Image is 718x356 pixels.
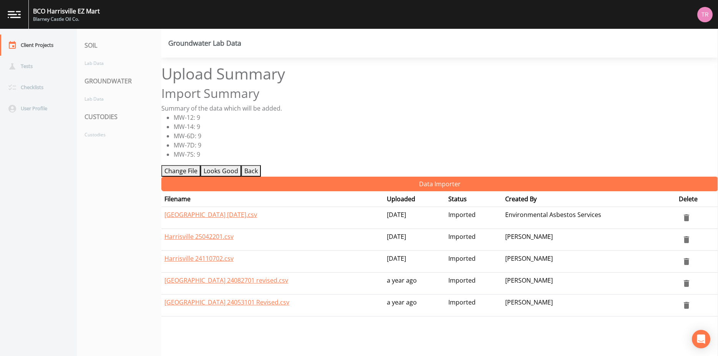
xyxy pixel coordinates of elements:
[679,210,694,225] button: delete
[164,276,288,285] a: [GEOGRAPHIC_DATA] 24082701 revised.csv
[77,106,161,127] div: CUSTODIES
[161,65,718,83] h1: Upload Summary
[445,273,502,295] td: Imported
[697,7,713,22] img: 939099765a07141c2f55256aeaad4ea5
[174,113,718,122] li: MW-12: 9
[502,273,676,295] td: [PERSON_NAME]
[201,165,241,177] button: Looks Good
[174,131,718,141] li: MW-6D: 9
[174,150,718,159] li: MW-7S: 9
[445,229,502,251] td: Imported
[161,191,384,207] th: Filename
[174,122,718,131] li: MW-14: 9
[384,191,445,207] th: Uploaded
[502,229,676,251] td: [PERSON_NAME]
[164,298,289,306] a: [GEOGRAPHIC_DATA] 24053101 Revised.csv
[445,207,502,229] td: Imported
[161,104,718,113] div: Summary of the data which will be added.
[502,295,676,316] td: [PERSON_NAME]
[77,92,154,106] a: Lab Data
[445,191,502,207] th: Status
[384,295,445,316] td: a year ago
[164,254,234,263] a: Harrisville 24110702.csv
[384,207,445,229] td: [DATE]
[445,295,502,316] td: Imported
[692,330,710,348] div: Open Intercom Messenger
[502,207,676,229] td: Environmental Asbestos Services
[502,251,676,273] td: [PERSON_NAME]
[679,232,694,247] button: delete
[679,276,694,291] button: delete
[164,210,257,219] a: [GEOGRAPHIC_DATA] [DATE].csv
[174,141,718,150] li: MW-7D: 9
[161,177,718,191] button: Data Importer
[241,165,261,177] button: Back
[384,229,445,251] td: [DATE]
[679,254,694,269] button: delete
[676,191,718,207] th: Delete
[77,127,154,142] a: Custodies
[164,232,234,241] a: Harrisville 25042201.csv
[502,191,676,207] th: Created By
[445,251,502,273] td: Imported
[384,251,445,273] td: [DATE]
[77,56,154,70] a: Lab Data
[384,273,445,295] td: a year ago
[679,298,694,313] button: delete
[77,70,161,92] div: GROUNDWATER
[33,7,100,16] div: BCO Harrisville EZ Mart
[77,35,161,56] div: SOIL
[8,11,21,18] img: logo
[33,16,100,23] div: Blarney Castle Oil Co.
[161,165,201,177] button: Change File
[168,40,241,46] div: Groundwater Lab Data
[161,86,718,101] h2: Import Summary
